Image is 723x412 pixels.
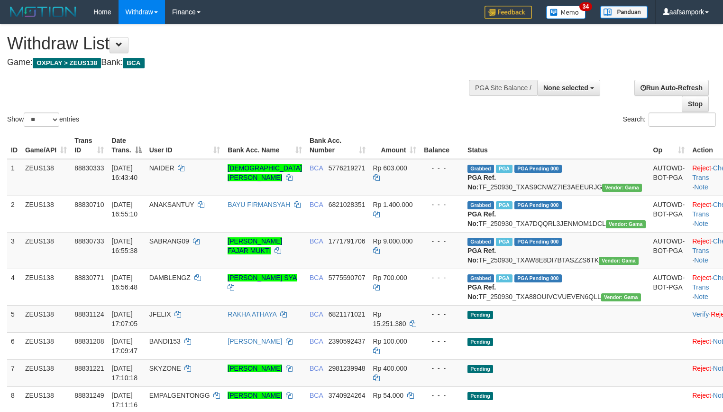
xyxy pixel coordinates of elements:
img: panduan.png [600,6,648,19]
a: [PERSON_NAME] [228,337,282,345]
span: 88830771 [74,274,104,281]
a: Reject [692,164,711,172]
th: Game/API: activate to sort column ascending [21,132,71,159]
a: Reject [692,201,711,208]
span: Copy 5775590707 to clipboard [329,274,366,281]
td: AUTOWD-BOT-PGA [650,232,689,269]
th: Bank Acc. Name: activate to sort column ascending [224,132,306,159]
span: [DATE] 16:55:10 [111,201,137,218]
td: ZEUS138 [21,359,71,386]
span: BCA [310,310,323,318]
th: Op: activate to sort column ascending [650,132,689,159]
td: ZEUS138 [21,269,71,305]
span: Marked by aafsolysreylen [496,201,513,209]
h4: Game: Bank: [7,58,473,67]
b: PGA Ref. No: [467,247,496,264]
span: 88830333 [74,164,104,172]
span: ANAKSANTUY [149,201,194,208]
span: Vendor URL: https://trx31.1velocity.biz [606,220,646,228]
button: None selected [537,80,600,96]
a: Stop [682,96,709,112]
td: 5 [7,305,21,332]
span: Rp 700.000 [373,274,407,281]
a: Verify [692,310,709,318]
span: BCA [310,164,323,172]
span: BCA [310,337,323,345]
span: BANDI153 [149,337,181,345]
a: [PERSON_NAME] [228,365,282,372]
td: TF_250930_TXA7DQQRL3JENMOM1DCL [464,196,650,232]
a: Reject [692,237,711,245]
span: 88830733 [74,237,104,245]
a: Reject [692,337,711,345]
div: - - - [424,309,460,319]
td: TF_250930_TXA88OUIVCVUEVEN6QLL [464,269,650,305]
span: None selected [543,84,588,92]
td: TF_250930_TXAS9CNWZ7IE3AEEURJG [464,159,650,196]
div: - - - [424,391,460,400]
div: - - - [424,364,460,373]
a: [PERSON_NAME] [228,392,282,399]
div: - - - [424,273,460,282]
div: - - - [424,236,460,246]
a: [PERSON_NAME] FAJAR MUKTI [228,237,282,254]
td: AUTOWD-BOT-PGA [650,159,689,196]
a: RAKHA ATHAYA [228,310,276,318]
span: Grabbed [467,238,494,246]
div: PGA Site Balance / [469,80,537,96]
span: 88831124 [74,310,104,318]
span: [DATE] 17:09:47 [111,337,137,355]
td: ZEUS138 [21,232,71,269]
span: Copy 2981239948 to clipboard [329,365,366,372]
b: PGA Ref. No: [467,174,496,191]
td: 3 [7,232,21,269]
b: PGA Ref. No: [467,283,496,300]
span: Rp 54.000 [373,392,404,399]
span: Copy 1771791706 to clipboard [329,237,366,245]
span: Pending [467,365,493,373]
td: 1 [7,159,21,196]
label: Show entries [7,112,79,127]
span: [DATE] 17:07:05 [111,310,137,328]
span: BCA [310,365,323,372]
span: 88830710 [74,201,104,208]
span: Copy 6821171021 to clipboard [329,310,366,318]
th: ID [7,132,21,159]
a: Note [694,220,708,227]
a: Reject [692,365,711,372]
h1: Withdraw List [7,34,473,53]
img: MOTION_logo.png [7,5,79,19]
span: 34 [579,2,592,11]
td: 2 [7,196,21,232]
th: User ID: activate to sort column ascending [146,132,224,159]
span: Rp 1.400.000 [373,201,413,208]
span: OXPLAY > ZEUS138 [33,58,101,68]
span: [DATE] 17:10:18 [111,365,137,382]
span: Marked by aafsolysreylen [496,165,513,173]
th: Status [464,132,650,159]
span: Copy 6821028351 to clipboard [329,201,366,208]
span: Pending [467,338,493,346]
span: 88831249 [74,392,104,399]
th: Date Trans.: activate to sort column descending [108,132,145,159]
span: DAMBLENGZ [149,274,191,281]
span: BCA [123,58,144,68]
td: ZEUS138 [21,305,71,332]
span: Grabbed [467,274,494,282]
span: BCA [310,201,323,208]
a: [PERSON_NAME] SYA [228,274,296,281]
th: Trans ID: activate to sort column ascending [71,132,108,159]
span: Copy 2390592437 to clipboard [329,337,366,345]
span: PGA Pending [514,238,562,246]
span: 88831208 [74,337,104,345]
div: - - - [424,337,460,346]
span: SKYZONE [149,365,181,372]
label: Search: [623,112,716,127]
span: Rp 9.000.000 [373,237,413,245]
select: Showentries [24,112,59,127]
span: Vendor URL: https://trx31.1velocity.biz [601,293,641,301]
span: Copy 3740924264 to clipboard [329,392,366,399]
span: BCA [310,392,323,399]
td: ZEUS138 [21,159,71,196]
span: PGA Pending [514,201,562,209]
